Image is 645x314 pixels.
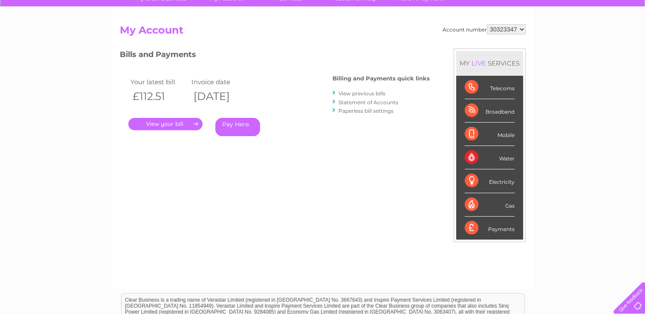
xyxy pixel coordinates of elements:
[120,24,526,40] h2: My Account
[128,76,190,88] td: Your latest bill
[465,76,515,99] div: Telecoms
[516,36,535,43] a: Energy
[571,36,583,43] a: Blog
[121,5,524,41] div: Clear Business is a trading name of Verastar Limited (registered in [GEOGRAPHIC_DATA] No. 3667643...
[338,99,398,106] a: Statement of Accounts
[465,99,515,123] div: Broadband
[540,36,566,43] a: Telecoms
[128,118,202,130] a: .
[495,36,511,43] a: Water
[465,123,515,146] div: Mobile
[189,76,251,88] td: Invoice date
[23,22,66,48] img: logo.png
[189,88,251,105] th: [DATE]
[443,24,526,34] div: Account number
[617,36,637,43] a: Log out
[215,118,260,136] a: Pay Here
[456,51,523,75] div: MY SERVICES
[465,217,515,240] div: Payments
[338,90,385,97] a: View previous bills
[120,49,430,63] h3: Bills and Payments
[338,108,393,114] a: Paperless bill settings
[465,169,515,193] div: Electricity
[333,75,430,82] h4: Billing and Payments quick links
[128,88,190,105] th: £112.51
[484,4,543,15] a: 0333 014 3131
[465,193,515,217] div: Gas
[588,36,609,43] a: Contact
[470,59,488,67] div: LIVE
[465,146,515,169] div: Water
